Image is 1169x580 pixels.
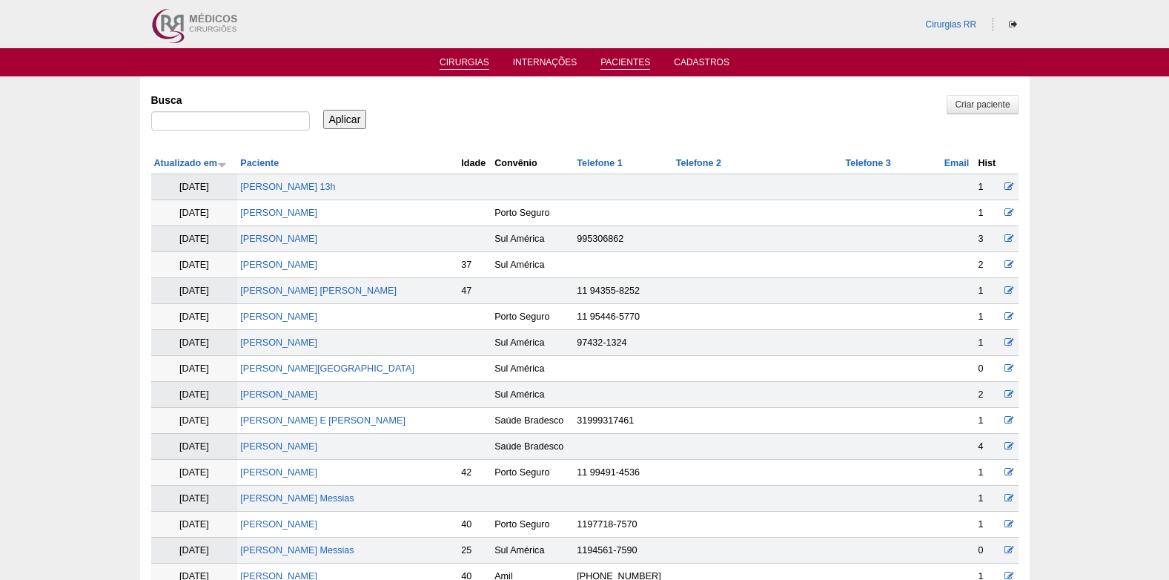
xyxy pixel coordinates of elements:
td: 42 [458,460,491,486]
th: Convênio [491,153,574,174]
td: 40 [458,512,491,538]
td: Sul América [491,356,574,382]
a: [PERSON_NAME] [240,260,317,270]
a: [PERSON_NAME] [240,312,317,322]
td: Sul América [491,330,574,356]
td: 1 [975,408,1001,434]
td: 0 [975,356,1001,382]
a: [PERSON_NAME] [240,234,317,244]
th: Idade [458,153,491,174]
td: Sul América [491,538,574,564]
a: Criar paciente [947,95,1018,114]
td: 4 [975,434,1001,460]
td: Porto Seguro [491,512,574,538]
input: Digite os termos que você deseja procurar. [151,111,310,131]
a: Email [944,158,970,168]
a: Paciente [240,158,279,168]
td: 1 [975,486,1001,512]
a: Atualizado em [154,158,227,168]
td: 995306862 [574,226,672,252]
td: [DATE] [151,538,238,564]
td: 37 [458,252,491,278]
a: [PERSON_NAME] 13h [240,182,335,192]
td: 25 [458,538,491,564]
td: 3 [975,226,1001,252]
td: [DATE] [151,252,238,278]
label: Busca [151,93,310,108]
a: [PERSON_NAME] Messias [240,545,354,556]
a: [PERSON_NAME] Messias [240,493,354,504]
td: Sul América [491,382,574,408]
td: Saúde Bradesco [491,434,574,460]
i: Sair [1009,20,1017,29]
td: 1 [975,304,1001,330]
td: [DATE] [151,278,238,304]
a: [PERSON_NAME] [240,441,317,452]
td: 1 [975,174,1001,200]
td: 1 [975,278,1001,304]
a: Internações [513,57,577,72]
a: [PERSON_NAME] E [PERSON_NAME] [240,415,405,426]
a: [PERSON_NAME] [PERSON_NAME] [240,286,397,296]
td: [DATE] [151,434,238,460]
td: 97432-1324 [574,330,672,356]
a: [PERSON_NAME] [240,519,317,530]
a: [PERSON_NAME][GEOGRAPHIC_DATA] [240,363,414,374]
th: Hist [975,153,1001,174]
td: [DATE] [151,408,238,434]
td: 0 [975,538,1001,564]
td: [DATE] [151,200,238,226]
td: Sul América [491,252,574,278]
a: Telefone 1 [577,158,622,168]
td: [DATE] [151,304,238,330]
a: Cadastros [674,57,729,72]
img: ordem crescente [217,159,227,169]
td: 11 94355-8252 [574,278,672,304]
td: 11 95446-5770 [574,304,672,330]
input: Aplicar [323,110,367,129]
a: Telefone 2 [676,158,721,168]
td: 47 [458,278,491,304]
td: Saúde Bradesco [491,408,574,434]
td: Porto Seguro [491,304,574,330]
a: [PERSON_NAME] [240,389,317,400]
a: [PERSON_NAME] [240,467,317,478]
td: Porto Seguro [491,460,574,486]
td: [DATE] [151,356,238,382]
td: 1 [975,460,1001,486]
td: Sul América [491,226,574,252]
a: Cirurgias RR [925,19,976,30]
td: 31999317461 [574,408,672,434]
a: Cirurgias [440,57,489,70]
td: 11 99491-4536 [574,460,672,486]
td: 2 [975,382,1001,408]
td: [DATE] [151,460,238,486]
td: [DATE] [151,174,238,200]
td: 1 [975,330,1001,356]
td: [DATE] [151,330,238,356]
td: [DATE] [151,226,238,252]
td: 1 [975,512,1001,538]
a: [PERSON_NAME] [240,208,317,218]
td: [DATE] [151,486,238,512]
a: [PERSON_NAME] [240,337,317,348]
td: [DATE] [151,512,238,538]
td: 1 [975,200,1001,226]
td: Porto Seguro [491,200,574,226]
td: [DATE] [151,382,238,408]
td: 1197718-7570 [574,512,672,538]
a: Pacientes [600,57,650,70]
td: 2 [975,252,1001,278]
td: 1194561-7590 [574,538,672,564]
a: Telefone 3 [845,158,890,168]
